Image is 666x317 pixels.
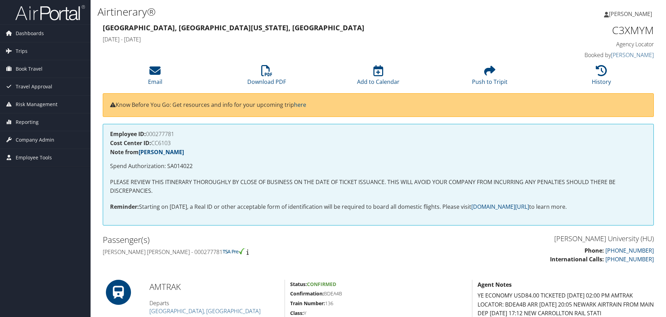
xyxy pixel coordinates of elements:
strong: Employee ID: [110,130,146,138]
a: Email [148,69,162,86]
a: [PERSON_NAME] [611,51,654,59]
h5: BDEA4B [290,290,466,297]
strong: Confirmation: [290,290,324,297]
strong: Cost Center ID: [110,139,151,147]
h4: Departs [149,299,279,315]
h4: CC6103 [110,140,646,146]
a: [PHONE_NUMBER] [605,255,654,263]
a: [PERSON_NAME] [604,3,659,24]
p: Starting on [DATE], a Real ID or other acceptable form of identification will be required to boar... [110,203,646,212]
a: History [592,69,611,86]
h1: Airtinerary® [98,5,472,19]
span: Confirmed [307,281,336,287]
h5: Y [290,310,466,317]
a: Download PDF [247,69,286,86]
h2: Passenger(s) [103,234,373,246]
a: [DOMAIN_NAME][URL] [471,203,529,211]
h4: [DATE] - [DATE] [103,35,513,43]
strong: Note from [110,148,184,156]
span: Book Travel [16,60,42,78]
a: [PERSON_NAME] [139,148,184,156]
p: Spend Authorization: SA014022 [110,162,646,171]
h4: Booked by [524,51,654,59]
a: [GEOGRAPHIC_DATA], [GEOGRAPHIC_DATA] [149,307,261,315]
strong: Agent Notes [478,281,512,288]
p: PLEASE REVIEW THIS ITINERARY THOROUGHLY BY CLOSE OF BUSINESS ON THE DATE OF TICKET ISSUANCE. THIS... [110,178,646,196]
span: Employee Tools [16,149,52,166]
a: Push to Tripit [472,69,508,86]
span: Dashboards [16,25,44,42]
h4: 000277781 [110,131,646,137]
a: here [294,101,306,109]
h2: AMTRAK [149,281,279,293]
strong: Phone: [584,247,604,254]
h5: 136 [290,300,466,307]
img: airportal-logo.png [15,5,85,21]
h3: [PERSON_NAME] University (HU) [384,234,654,244]
span: Reporting [16,113,39,131]
h4: [PERSON_NAME] [PERSON_NAME] - 000277781 [103,248,373,256]
h4: Agency Locator [524,40,654,48]
span: Trips [16,42,28,60]
strong: Train Number: [290,300,325,307]
strong: Class: [290,310,304,316]
strong: Reminder: [110,203,139,211]
a: [PHONE_NUMBER] [605,247,654,254]
a: Add to Calendar [357,69,400,86]
span: [PERSON_NAME] [609,10,652,18]
strong: [GEOGRAPHIC_DATA], [GEOGRAPHIC_DATA] [US_STATE], [GEOGRAPHIC_DATA] [103,23,364,32]
span: Travel Approval [16,78,52,95]
strong: International Calls: [550,255,604,263]
span: Company Admin [16,131,54,149]
h1: C3XMYM [524,23,654,38]
img: tsa-precheck.png [223,248,245,254]
p: Know Before You Go: Get resources and info for your upcoming trip [110,101,646,110]
strong: Status: [290,281,307,287]
span: Risk Management [16,96,57,113]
